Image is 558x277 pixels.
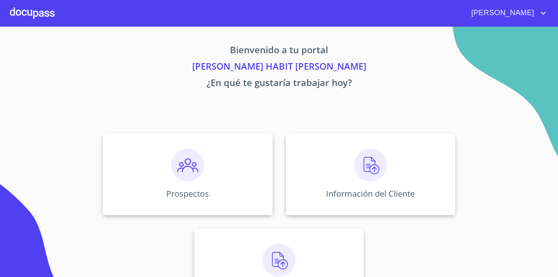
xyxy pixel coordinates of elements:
img: carga.png [354,149,387,182]
img: carga.png [262,244,295,277]
p: [PERSON_NAME] HABIT [PERSON_NAME] [26,59,532,76]
img: prospectos.png [171,149,204,182]
p: Bienvenido a tu portal [26,43,532,59]
button: account of current user [465,7,548,20]
p: Información del Cliente [326,188,415,199]
p: ¿En qué te gustaría trabajar hoy? [26,76,532,92]
span: [PERSON_NAME] [465,7,538,20]
p: Prospectos [166,188,209,199]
